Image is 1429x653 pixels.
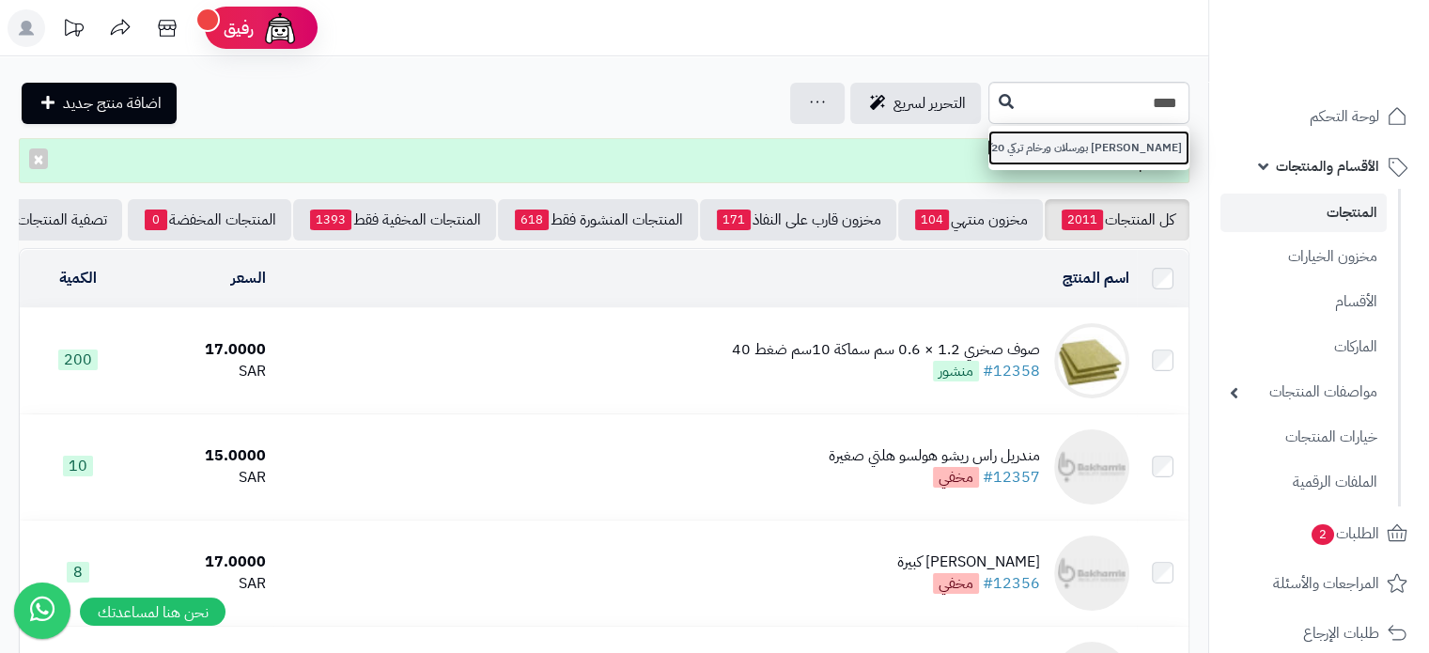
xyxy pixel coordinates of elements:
span: منشور [933,361,979,381]
a: #12358 [983,360,1040,382]
a: المنتجات المنشورة فقط618 [498,199,698,241]
img: logo-2.png [1301,14,1411,54]
span: التحرير لسريع [893,92,966,115]
span: 2 [1312,524,1334,545]
button: × [29,148,48,169]
span: 2011 [1062,210,1103,230]
span: 618 [515,210,549,230]
span: الطلبات [1310,521,1379,547]
span: اضافة منتج جديد [63,92,162,115]
span: 0 [145,210,167,230]
a: المراجعات والأسئلة [1220,561,1418,606]
span: 10 [63,456,93,476]
span: مخفي [933,467,979,488]
div: SAR [145,573,266,595]
a: مخزون قارب على النفاذ171 [700,199,896,241]
span: 8 [67,562,89,583]
span: تصفية المنتجات [17,209,107,231]
a: خيارات المنتجات [1220,417,1387,458]
span: 104 [915,210,949,230]
a: الطلبات2 [1220,511,1418,556]
a: #12357 [983,466,1040,489]
a: اسم المنتج [1063,267,1129,289]
span: طلبات الإرجاع [1303,620,1379,646]
a: [PERSON_NAME] بورسلان ورخام تركي 20كيلو A1207 [988,131,1189,165]
div: مندريل راس ريشو هولسو هلتي صغيرة [829,445,1040,467]
a: الكمية [59,267,97,289]
div: 17.0000 [145,339,266,361]
a: السعر [231,267,266,289]
a: مخزون الخيارات [1220,237,1387,277]
div: SAR [145,361,266,382]
a: مواصفات المنتجات [1220,372,1387,412]
span: 171 [717,210,751,230]
div: صوف صخري 1.2 × 0.6 سم سماكة 10سم ضغط 40 [732,339,1040,361]
a: كل المنتجات2011 [1045,199,1189,241]
div: 17.0000 [145,552,266,573]
a: مخزون منتهي104 [898,199,1043,241]
a: الملفات الرقمية [1220,462,1387,503]
img: ai-face.png [261,9,299,47]
img: صوف صخري 1.2 × 0.6 سم سماكة 10سم ضغط 40 [1054,323,1129,398]
span: الأقسام والمنتجات [1276,153,1379,179]
a: التحرير لسريع [850,83,981,124]
a: #12356 [983,572,1040,595]
span: رفيق [224,17,254,39]
a: المنتجات [1220,194,1387,232]
div: SAR [145,467,266,489]
a: الأقسام [1220,282,1387,322]
a: لوحة التحكم [1220,94,1418,139]
div: تم التعديل! [19,138,1189,183]
span: 200 [58,350,98,370]
div: 15.0000 [145,445,266,467]
span: مخفي [933,573,979,594]
span: المراجعات والأسئلة [1273,570,1379,597]
a: الماركات [1220,327,1387,367]
a: اضافة منتج جديد [22,83,177,124]
a: المنتجات المخفضة0 [128,199,291,241]
span: لوحة التحكم [1310,103,1379,130]
div: [PERSON_NAME] كبيرة [897,552,1040,573]
a: تحديثات المنصة [50,9,97,52]
span: 1393 [310,210,351,230]
img: مندريل راس ريشو هولسو هلتي كبيرة [1054,536,1129,611]
img: مندريل راس ريشو هولسو هلتي صغيرة [1054,429,1129,505]
a: المنتجات المخفية فقط1393 [293,199,496,241]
